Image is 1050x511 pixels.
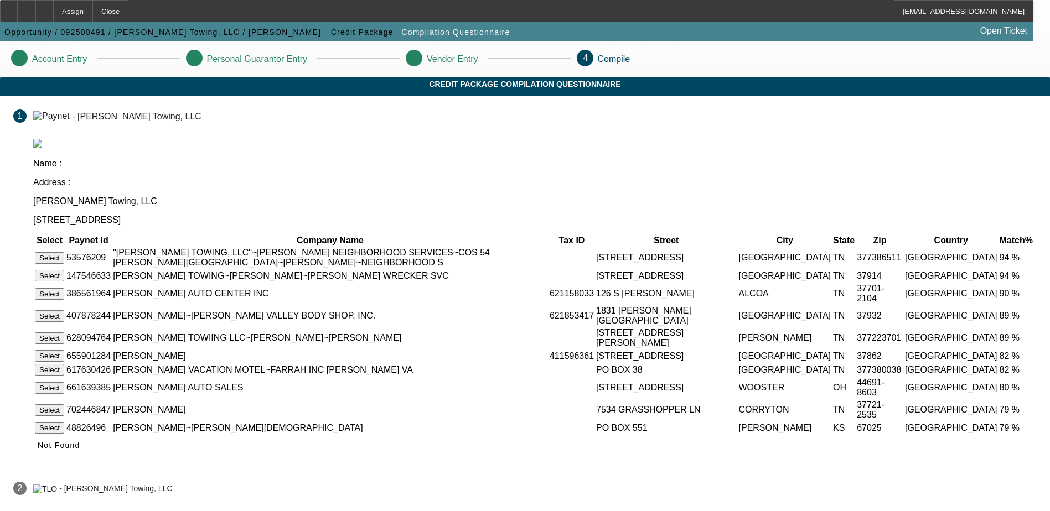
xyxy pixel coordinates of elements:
td: [GEOGRAPHIC_DATA] [904,269,998,282]
p: [STREET_ADDRESS] [33,215,1037,225]
td: KS [832,421,855,434]
td: [PERSON_NAME] [738,327,832,348]
td: 94 % [999,269,1033,282]
td: [GEOGRAPHIC_DATA] [904,327,998,348]
td: 37932 [856,305,903,326]
p: Address : [33,178,1037,187]
p: [PERSON_NAME] Towing, LLC [33,196,1037,206]
span: Opportunity / 092500491 / [PERSON_NAME] Towing, LLC / [PERSON_NAME] [4,28,321,36]
td: PO BOX 551 [596,421,737,434]
td: [PERSON_NAME] TOWIING LLC~[PERSON_NAME]~[PERSON_NAME] [112,327,548,348]
td: [PERSON_NAME]~[PERSON_NAME] VALLEY BODY SHOP, INC. [112,305,548,326]
td: "[PERSON_NAME] TOWING, LLC"~[PERSON_NAME] NEIGHBORHOOD SERVICES~COS 54 [PERSON_NAME][GEOGRAPHIC_D... [112,247,548,268]
td: TN [832,305,855,326]
span: Credit Package Compilation Questionnaire [8,80,1042,88]
td: [GEOGRAPHIC_DATA] [904,399,998,420]
div: - [PERSON_NAME] Towing, LLC [59,484,172,493]
td: 82 % [999,350,1033,362]
td: [GEOGRAPHIC_DATA] [738,350,832,362]
td: [GEOGRAPHIC_DATA] [738,247,832,268]
th: Company Name [112,235,548,246]
td: [PERSON_NAME] TOWING~[PERSON_NAME]~[PERSON_NAME] WRECKER SVC [112,269,548,282]
td: 79 % [999,421,1033,434]
img: Paynet [33,111,70,121]
td: 7534 GRASSHOPPER LN [596,399,737,420]
td: ALCOA [738,283,832,304]
img: TLO [33,484,57,493]
td: 94 % [999,247,1033,268]
th: Tax ID [549,235,594,246]
button: Select [35,288,64,300]
button: Select [35,364,64,376]
td: [PERSON_NAME] [112,350,548,362]
p: Compile [598,54,630,64]
td: 411596361 [549,350,594,362]
td: 147546633 [66,269,111,282]
td: 37701-2104 [856,283,903,304]
td: [GEOGRAPHIC_DATA] [904,377,998,398]
td: 655901284 [66,350,111,362]
td: 89 % [999,305,1033,326]
th: Street [596,235,737,246]
button: Select [35,350,64,362]
td: 621853417 [549,305,594,326]
td: [GEOGRAPHIC_DATA] [904,363,998,376]
td: [GEOGRAPHIC_DATA] [904,283,998,304]
p: Name : [33,159,1037,169]
td: PO BOX 38 [596,363,737,376]
span: 2 [18,483,23,493]
th: Paynet Id [66,235,111,246]
button: Not Found [33,435,85,455]
button: Select [35,270,64,281]
th: Match% [999,235,1033,246]
div: - [PERSON_NAME] Towing, LLC [72,111,201,121]
th: State [832,235,855,246]
th: City [738,235,832,246]
td: 377386511 [856,247,903,268]
td: [PERSON_NAME]~[PERSON_NAME][DEMOGRAPHIC_DATA] [112,421,548,434]
td: [STREET_ADDRESS] [596,377,737,398]
td: [PERSON_NAME] VACATION MOTEL~FARRAH INC [PERSON_NAME] VA [112,363,548,376]
td: 82 % [999,363,1033,376]
button: Select [35,252,64,264]
td: [GEOGRAPHIC_DATA] [904,421,998,434]
td: [GEOGRAPHIC_DATA] [904,350,998,362]
img: paynet_logo.jpg [33,139,42,148]
td: [GEOGRAPHIC_DATA] [738,269,832,282]
td: 386561964 [66,283,111,304]
td: TN [832,247,855,268]
td: 407878244 [66,305,111,326]
td: [GEOGRAPHIC_DATA] [904,305,998,326]
td: 79 % [999,399,1033,420]
td: CORRYTON [738,399,832,420]
td: [PERSON_NAME] [738,421,832,434]
td: TN [832,283,855,304]
th: Zip [856,235,903,246]
span: 1 [18,111,23,121]
td: [PERSON_NAME] AUTO SALES [112,377,548,398]
td: 80 % [999,377,1033,398]
button: Compilation Questionnaire [399,22,513,42]
td: TN [832,399,855,420]
p: Account Entry [32,54,87,64]
td: 37721-2535 [856,399,903,420]
th: Country [904,235,998,246]
td: 661639385 [66,377,111,398]
p: Personal Guarantor Entry [207,54,307,64]
td: 617630426 [66,363,111,376]
td: OH [832,377,855,398]
td: 628094764 [66,327,111,348]
button: Credit Package [328,22,396,42]
button: Select [35,332,64,344]
span: 4 [583,53,588,62]
td: [GEOGRAPHIC_DATA] [904,247,998,268]
td: TN [832,363,855,376]
td: [GEOGRAPHIC_DATA] [738,363,832,376]
td: 377380038 [856,363,903,376]
td: 48826496 [66,421,111,434]
td: [PERSON_NAME] AUTO CENTER INC [112,283,548,304]
button: Select [35,310,64,322]
td: TN [832,350,855,362]
th: Select [34,235,65,246]
td: 53576209 [66,247,111,268]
